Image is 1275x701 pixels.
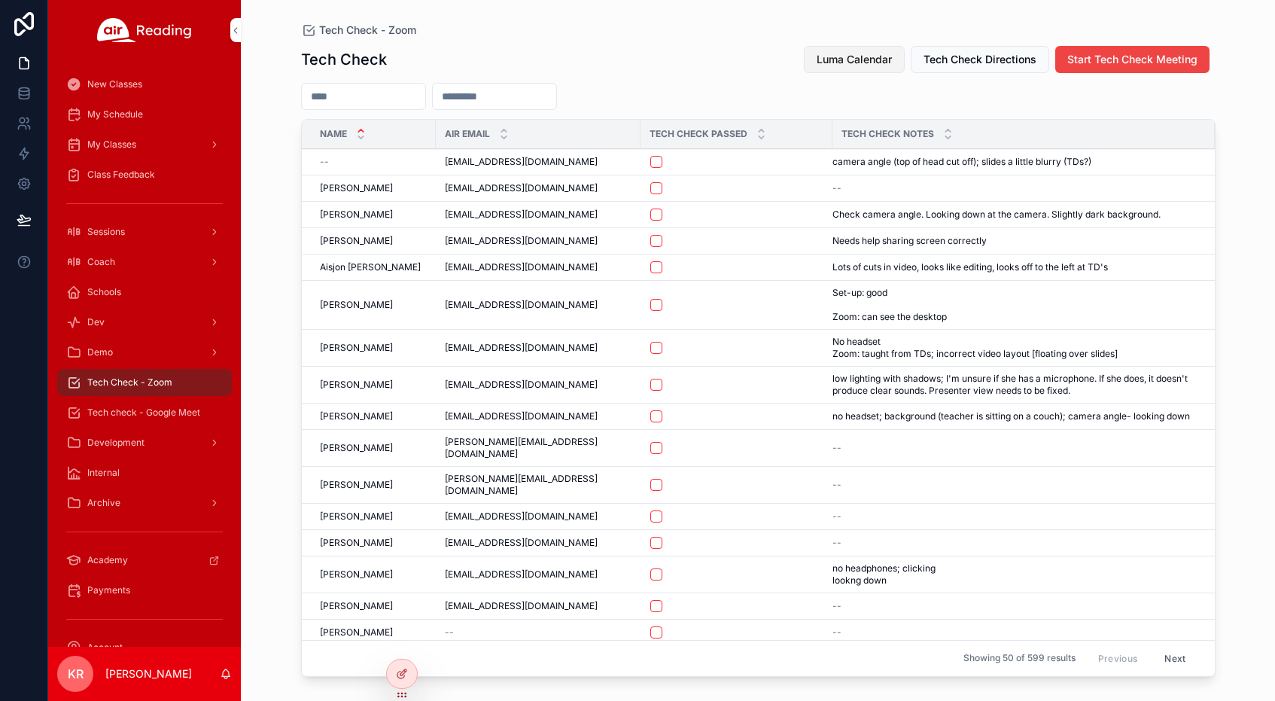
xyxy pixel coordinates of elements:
[445,235,598,247] span: [EMAIL_ADDRESS][DOMAIN_NAME]
[911,46,1049,73] button: Tech Check Directions
[57,339,232,366] a: Demo
[832,336,1197,360] a: No headset Zoom: taught from TDs; incorrect video layout [floating over slides]
[57,547,232,574] a: Academy
[320,156,427,168] a: --
[301,49,387,70] h1: Tech Check
[319,23,416,38] span: Tech Check - Zoom
[320,568,427,581] a: [PERSON_NAME]
[57,459,232,486] a: Internal
[832,261,1197,273] a: Lots of cuts in video, looks like editing, looks off to the left at TD's
[832,373,1197,397] a: low lighting with shadows; I'm unsure if she has a microphone. If she does, it doesn't produce cl...
[832,156,1091,168] span: camera angle (top of head cut off); slides a little blurry (TDs?)
[320,299,393,311] span: [PERSON_NAME]
[924,52,1036,67] span: Tech Check Directions
[445,209,598,221] span: [EMAIL_ADDRESS][DOMAIN_NAME]
[320,342,427,354] a: [PERSON_NAME]
[445,182,631,194] a: [EMAIL_ADDRESS][DOMAIN_NAME]
[445,156,598,168] span: [EMAIL_ADDRESS][DOMAIN_NAME]
[320,299,427,311] a: [PERSON_NAME]
[832,182,1197,194] a: --
[832,562,992,587] span: no headphones; clicking lookng down
[57,101,232,128] a: My Schedule
[87,256,115,268] span: Coach
[57,399,232,426] a: Tech check - Google Meet
[320,209,393,221] span: [PERSON_NAME]
[320,537,393,549] span: [PERSON_NAME]
[963,653,1076,665] span: Showing 50 of 599 results
[320,479,427,491] a: [PERSON_NAME]
[57,489,232,517] a: Archive
[832,410,1197,422] a: no headset; background (teacher is sitting on a couch); camera angle- looking down
[832,537,1197,549] a: --
[832,442,1197,454] a: --
[832,209,1161,221] span: Check camera angle. Looking down at the camera. Slightly dark background.
[57,218,232,245] a: Sessions
[105,666,192,681] p: [PERSON_NAME]
[832,479,1197,491] a: --
[445,568,598,581] span: [EMAIL_ADDRESS][DOMAIN_NAME]
[87,407,200,419] span: Tech check - Google Meet
[57,131,232,158] a: My Classes
[832,626,841,639] span: --
[87,226,125,238] span: Sessions
[87,346,113,358] span: Demo
[832,209,1197,221] a: Check camera angle. Looking down at the camera. Slightly dark background.
[320,626,393,639] span: [PERSON_NAME]
[320,261,427,273] a: Aisjon [PERSON_NAME]
[57,634,232,661] a: Account
[87,376,172,389] span: Tech Check - Zoom
[832,287,1197,323] a: Set-up: good Zoom: can see the desktop
[320,626,427,639] a: [PERSON_NAME]
[301,23,416,38] a: Tech Check - Zoom
[1055,46,1210,73] button: Start Tech Check Meeting
[320,128,347,140] span: Name
[320,235,427,247] a: [PERSON_NAME]
[57,429,232,456] a: Development
[445,209,631,221] a: [EMAIL_ADDRESS][DOMAIN_NAME]
[841,128,934,140] span: Tech Check Notes
[97,18,192,42] img: App logo
[320,537,427,549] a: [PERSON_NAME]
[1154,647,1196,670] button: Next
[832,600,841,612] span: --
[445,511,598,523] span: [EMAIL_ADDRESS][DOMAIN_NAME]
[57,161,232,188] a: Class Feedback
[445,261,598,273] span: [EMAIL_ADDRESS][DOMAIN_NAME]
[320,600,393,612] span: [PERSON_NAME]
[445,342,598,354] span: [EMAIL_ADDRESS][DOMAIN_NAME]
[445,128,490,140] span: Air Email
[445,436,631,460] a: [PERSON_NAME][EMAIL_ADDRESS][DOMAIN_NAME]
[445,156,631,168] a: [EMAIL_ADDRESS][DOMAIN_NAME]
[87,169,155,181] span: Class Feedback
[320,442,393,454] span: [PERSON_NAME]
[804,46,905,73] button: Luma Calendar
[57,279,232,306] a: Schools
[832,336,1168,360] span: No headset Zoom: taught from TDs; incorrect video layout [floating over slides]
[817,52,892,67] span: Luma Calendar
[320,261,421,273] span: Aisjon [PERSON_NAME]
[87,584,130,596] span: Payments
[445,182,598,194] span: [EMAIL_ADDRESS][DOMAIN_NAME]
[87,467,120,479] span: Internal
[832,600,1197,612] a: --
[87,286,121,298] span: Schools
[87,642,123,654] span: Account
[445,299,631,311] a: [EMAIL_ADDRESS][DOMAIN_NAME]
[445,600,631,612] a: [EMAIL_ADDRESS][DOMAIN_NAME]
[87,108,143,120] span: My Schedule
[320,156,329,168] span: --
[445,379,598,391] span: [EMAIL_ADDRESS][DOMAIN_NAME]
[87,139,136,151] span: My Classes
[445,379,631,391] a: [EMAIL_ADDRESS][DOMAIN_NAME]
[57,309,232,336] a: Dev
[1067,52,1197,67] span: Start Tech Check Meeting
[832,537,841,549] span: --
[57,248,232,276] a: Coach
[320,182,427,194] a: [PERSON_NAME]
[320,479,393,491] span: [PERSON_NAME]
[445,410,631,422] a: [EMAIL_ADDRESS][DOMAIN_NAME]
[57,369,232,396] a: Tech Check - Zoom
[87,497,120,509] span: Archive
